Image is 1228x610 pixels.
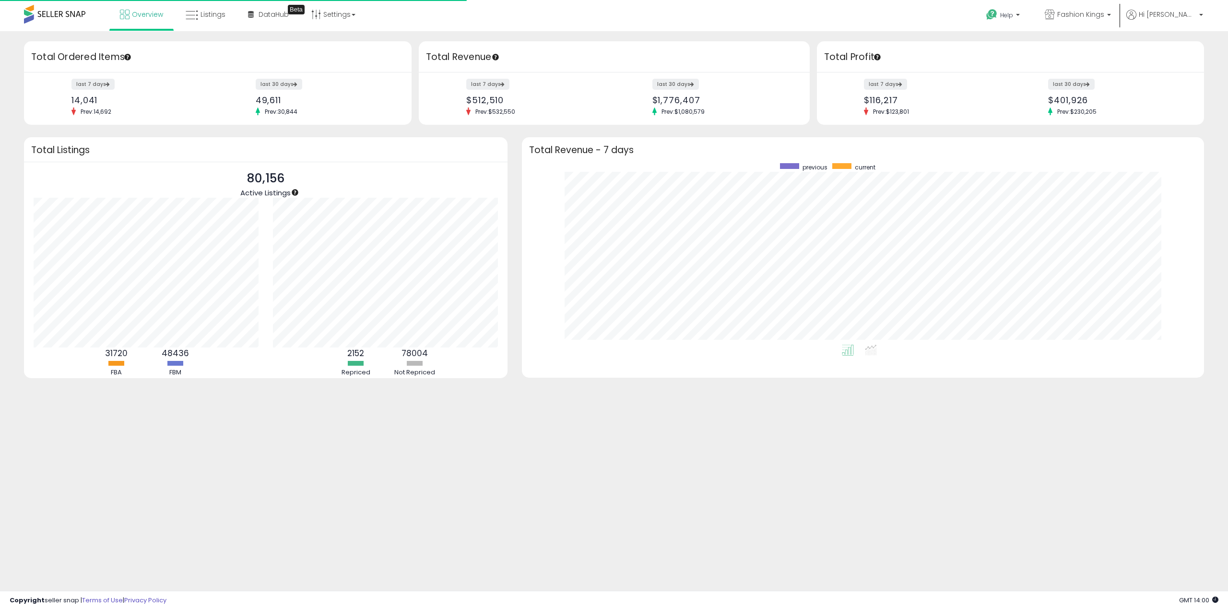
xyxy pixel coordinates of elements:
[864,79,907,90] label: last 7 days
[471,108,520,116] span: Prev: $532,550
[466,79,509,90] label: last 7 days
[1139,10,1196,19] span: Hi [PERSON_NAME]
[426,50,803,64] h3: Total Revenue
[201,10,225,19] span: Listings
[652,95,793,105] div: $1,776,407
[1000,11,1013,19] span: Help
[652,79,699,90] label: last 30 days
[162,347,189,359] b: 48436
[657,108,709,116] span: Prev: $1,080,579
[71,95,211,105] div: 14,041
[256,79,302,90] label: last 30 days
[88,368,145,377] div: FBA
[824,50,1197,64] h3: Total Profit
[868,108,914,116] span: Prev: $123,801
[147,368,204,377] div: FBM
[291,188,299,197] div: Tooltip anchor
[240,169,291,188] p: 80,156
[123,53,132,61] div: Tooltip anchor
[259,10,289,19] span: DataHub
[1052,108,1101,116] span: Prev: $230,205
[31,50,404,64] h3: Total Ordered Items
[466,95,607,105] div: $512,510
[529,146,1197,154] h3: Total Revenue - 7 days
[491,53,500,61] div: Tooltip anchor
[855,163,875,171] span: current
[71,79,115,90] label: last 7 days
[873,53,882,61] div: Tooltip anchor
[76,108,116,116] span: Prev: 14,692
[386,368,444,377] div: Not Repriced
[986,9,998,21] i: Get Help
[132,10,163,19] span: Overview
[256,95,395,105] div: 49,611
[240,188,291,198] span: Active Listings
[105,347,128,359] b: 31720
[288,5,305,14] div: Tooltip anchor
[347,347,364,359] b: 2152
[864,95,1003,105] div: $116,217
[1126,10,1203,31] a: Hi [PERSON_NAME]
[1048,79,1095,90] label: last 30 days
[1057,10,1104,19] span: Fashion Kings
[401,347,428,359] b: 78004
[1048,95,1187,105] div: $401,926
[31,146,500,154] h3: Total Listings
[327,368,385,377] div: Repriced
[260,108,302,116] span: Prev: 30,844
[803,163,827,171] span: previous
[979,1,1029,31] a: Help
